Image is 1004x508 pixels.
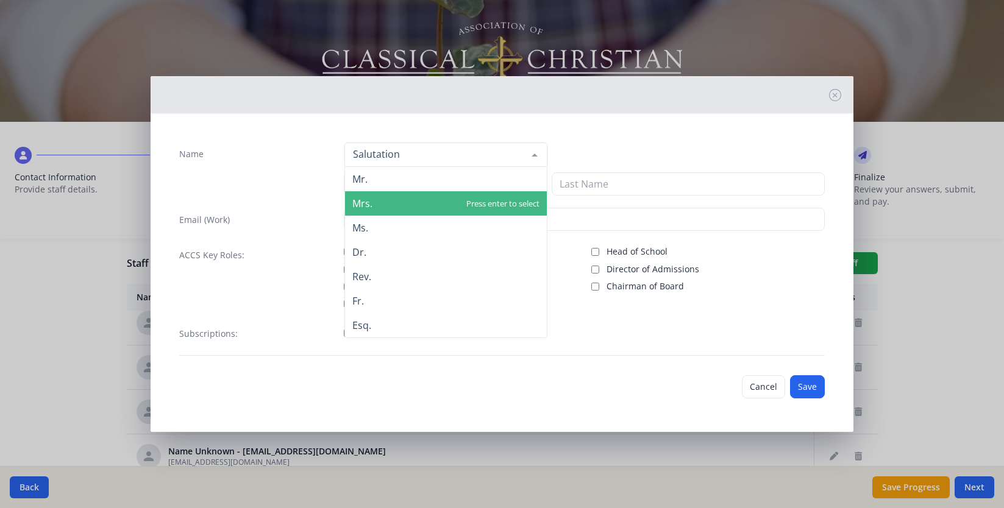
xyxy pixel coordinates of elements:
[352,319,371,332] span: Esq.
[607,263,699,275] span: Director of Admissions
[591,283,599,291] input: Chairman of Board
[179,148,204,160] label: Name
[344,300,352,308] input: Billing Contact
[742,375,785,398] button: Cancel
[352,197,372,210] span: Mrs.
[591,266,599,273] input: Director of Admissions
[344,208,825,231] input: contact@site.com
[352,221,368,235] span: Ms.
[352,270,371,283] span: Rev.
[352,172,368,186] span: Mr.
[344,248,352,256] input: ACCS Account Manager
[179,328,238,340] label: Subscriptions:
[552,172,825,196] input: Last Name
[179,249,244,261] label: ACCS Key Roles:
[790,375,825,398] button: Save
[179,214,230,226] label: Email (Work)
[344,172,547,196] input: First Name
[352,294,364,308] span: Fr.
[344,283,352,291] input: Board Member
[352,245,366,259] span: Dr.
[344,329,352,337] input: TCD Magazine
[344,266,352,273] input: Public Contact
[350,148,523,160] input: Salutation
[607,280,684,292] span: Chairman of Board
[591,248,599,256] input: Head of School
[607,245,668,258] span: Head of School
